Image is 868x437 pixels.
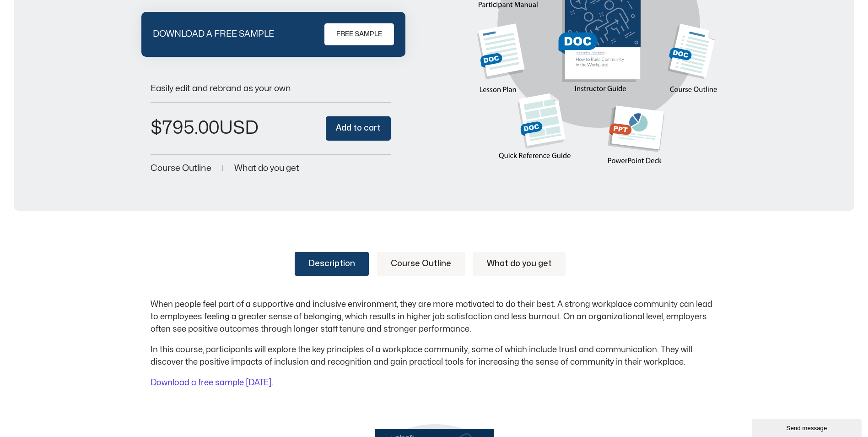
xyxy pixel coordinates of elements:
[377,252,465,276] a: Course Outline
[324,23,394,45] a: FREE SAMPLE
[326,116,391,141] button: Add to cart
[151,119,219,137] bdi: 795.00
[151,379,274,387] a: Download a free sample [DATE].
[234,164,299,173] a: What do you get
[151,84,391,93] p: Easily edit and rebrand as your own
[295,252,369,276] a: Description
[336,29,382,40] span: FREE SAMPLE
[473,252,566,276] a: What do you get
[151,344,718,368] p: In this course, participants will explore the key principles of a workplace community, some of wh...
[752,417,863,437] iframe: chat widget
[151,119,162,137] span: $
[153,30,274,38] p: DOWNLOAD A FREE SAMPLE
[151,298,718,335] p: When people feel part of a supportive and inclusive environment, they are more motivated to do th...
[151,164,211,173] a: Course Outline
